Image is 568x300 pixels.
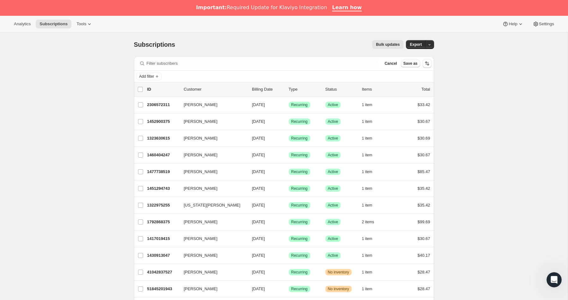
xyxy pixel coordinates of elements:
[362,167,379,176] button: 1 item
[36,20,71,28] button: Subscriptions
[362,219,374,225] span: 2 items
[252,270,265,274] span: [DATE]
[180,183,243,194] button: [PERSON_NAME]
[418,102,430,107] span: $33.42
[180,267,243,277] button: [PERSON_NAME]
[180,250,243,261] button: [PERSON_NAME]
[291,270,308,275] span: Recurring
[291,119,308,124] span: Recurring
[184,236,218,242] span: [PERSON_NAME]
[134,41,175,48] span: Subscriptions
[184,202,240,208] span: [US_STATE][PERSON_NAME]
[362,117,379,126] button: 1 item
[10,20,34,28] button: Analytics
[184,219,218,225] span: [PERSON_NAME]
[147,100,430,109] div: 2306572311[PERSON_NAME][DATE]SuccessRecurringSuccessActive1 item$33.42
[147,184,430,193] div: 1451294743[PERSON_NAME][DATE]SuccessRecurringSuccessActive1 item$35.42
[328,286,349,291] span: No inventory
[328,136,338,141] span: Active
[196,4,227,10] b: Important:
[362,251,379,260] button: 1 item
[147,234,430,243] div: 1417019415[PERSON_NAME][DATE]SuccessRecurringSuccessActive1 item$30.67
[332,4,362,11] a: Learn how
[180,284,243,294] button: [PERSON_NAME]
[136,73,162,80] button: Add filter
[147,202,179,208] p: 1322975255
[147,185,179,192] p: 1451294743
[252,286,265,291] span: [DATE]
[180,117,243,127] button: [PERSON_NAME]
[403,61,418,66] span: Save as
[362,151,379,159] button: 1 item
[421,86,430,93] p: Total
[180,167,243,177] button: [PERSON_NAME]
[372,40,403,49] button: Bulk updates
[252,219,265,224] span: [DATE]
[418,203,430,207] span: $35.42
[147,86,179,93] p: ID
[539,21,554,27] span: Settings
[328,186,338,191] span: Active
[184,118,218,125] span: [PERSON_NAME]
[362,134,379,143] button: 1 item
[291,236,308,241] span: Recurring
[73,20,96,28] button: Tools
[184,102,218,108] span: [PERSON_NAME]
[362,234,379,243] button: 1 item
[184,252,218,259] span: [PERSON_NAME]
[252,119,265,124] span: [DATE]
[418,270,430,274] span: $28.47
[362,236,372,241] span: 1 item
[147,167,430,176] div: 1477738519[PERSON_NAME][DATE]SuccessRecurringSuccessActive1 item$85.47
[328,203,338,208] span: Active
[147,135,179,141] p: 1323630615
[289,86,320,93] div: Type
[362,201,379,210] button: 1 item
[291,153,308,158] span: Recurring
[180,150,243,160] button: [PERSON_NAME]
[401,60,420,67] button: Save as
[147,218,430,226] div: 1792868375[PERSON_NAME][DATE]SuccessRecurringSuccessActive2 items$99.69
[362,268,379,277] button: 1 item
[184,135,218,141] span: [PERSON_NAME]
[362,186,372,191] span: 1 item
[362,100,379,109] button: 1 item
[147,269,179,275] p: 41042837527
[362,102,372,107] span: 1 item
[418,236,430,241] span: $30.67
[147,169,179,175] p: 1477738519
[184,152,218,158] span: [PERSON_NAME]
[291,253,308,258] span: Recurring
[147,252,179,259] p: 1430913047
[406,40,426,49] button: Export
[291,286,308,291] span: Recurring
[362,203,372,208] span: 1 item
[291,203,308,208] span: Recurring
[180,217,243,227] button: [PERSON_NAME]
[147,286,179,292] p: 51845201943
[499,20,527,28] button: Help
[184,86,247,93] p: Customer
[252,186,265,191] span: [DATE]
[252,86,284,93] p: Billing Date
[362,119,372,124] span: 1 item
[252,253,265,258] span: [DATE]
[418,186,430,191] span: $35.42
[328,119,338,124] span: Active
[252,169,265,174] span: [DATE]
[328,169,338,174] span: Active
[184,185,218,192] span: [PERSON_NAME]
[147,117,430,126] div: 1452900375[PERSON_NAME][DATE]SuccessRecurringSuccessActive1 item$30.67
[196,4,327,11] div: Required Update for Klaviyo Integration
[147,251,430,260] div: 1430913047[PERSON_NAME][DATE]SuccessRecurringSuccessActive1 item$40.17
[147,134,430,143] div: 1323630615[PERSON_NAME][DATE]SuccessRecurringSuccessActive1 item$30.69
[252,153,265,157] span: [DATE]
[423,59,432,68] button: Sort the results
[180,200,243,210] button: [US_STATE][PERSON_NAME]
[384,61,397,66] span: Cancel
[252,136,265,141] span: [DATE]
[362,169,372,174] span: 1 item
[291,169,308,174] span: Recurring
[291,136,308,141] span: Recurring
[362,286,372,291] span: 1 item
